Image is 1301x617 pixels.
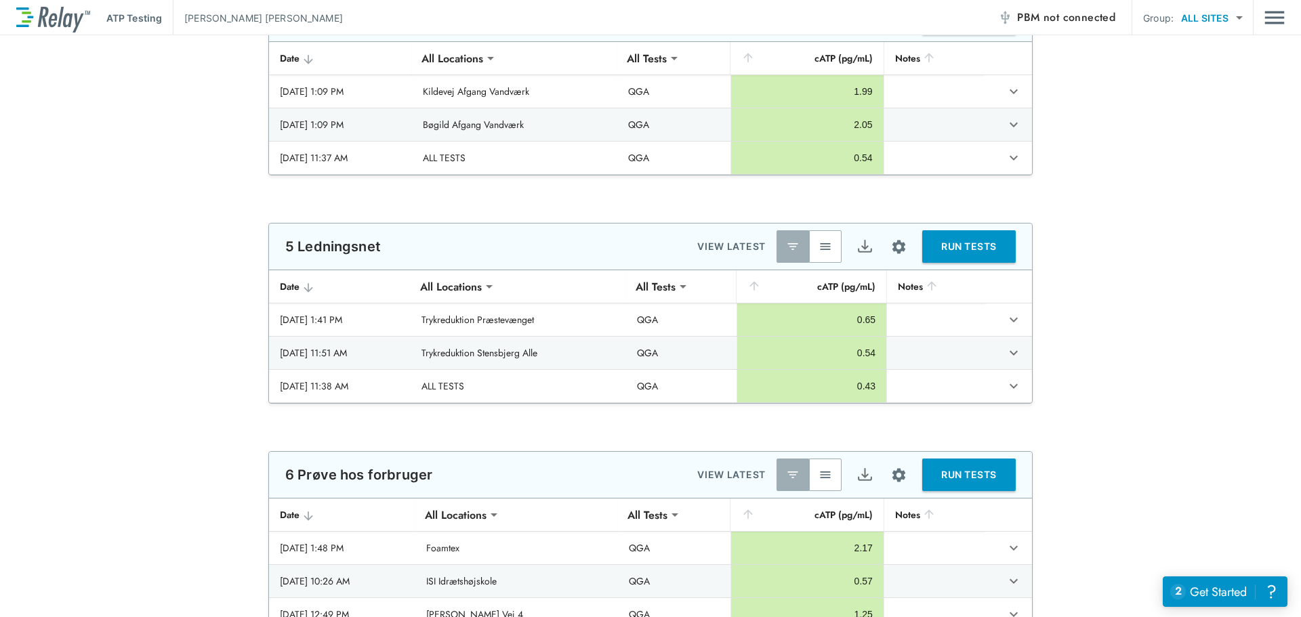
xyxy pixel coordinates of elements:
div: [DATE] 10:26 AM [280,574,405,588]
img: Drawer Icon [1264,5,1285,30]
th: Date [269,42,412,75]
div: [DATE] 11:37 AM [280,151,401,165]
button: RUN TESTS [922,230,1016,263]
img: Settings Icon [890,467,907,484]
p: VIEW LATEST [697,467,766,483]
img: Export Icon [856,467,873,484]
div: 1.99 [742,85,873,98]
button: expand row [1002,536,1025,559]
div: [DATE] 1:09 PM [280,85,401,98]
button: expand row [1002,113,1025,136]
button: Export [848,230,881,263]
td: QGA [617,142,730,174]
img: LuminUltra Relay [16,3,90,33]
button: Site setup [881,457,917,493]
td: Trykreduktion Præstevænget [411,303,626,336]
div: All Locations [412,45,493,72]
div: 0.65 [748,313,875,326]
span: not connected [1044,9,1115,25]
div: Notes [895,507,974,523]
div: cATP (pg/mL) [741,507,873,523]
div: [DATE] 11:51 AM [280,346,400,360]
img: Settings Icon [890,238,907,255]
td: QGA [618,532,730,564]
table: sticky table [269,270,1032,403]
img: Latest [786,468,800,482]
th: Date [269,270,411,303]
td: QGA [617,75,730,108]
table: sticky table [269,42,1032,175]
p: 5 Ledningsnet [285,238,381,255]
iframe: Resource center [1163,576,1287,607]
img: View All [819,240,832,253]
div: All Locations [411,273,491,300]
div: cATP (pg/mL) [747,278,875,295]
div: [DATE] 1:41 PM [280,313,400,326]
td: ALL TESTS [412,142,617,174]
th: Date [269,498,415,532]
div: Notes [898,278,974,295]
td: QGA [618,565,730,597]
span: PBM [1017,8,1115,27]
td: Kildevej Afgang Vandværk [412,75,617,108]
button: Export [848,459,881,491]
div: [DATE] 11:38 AM [280,379,400,393]
button: expand row [1002,570,1025,593]
td: Foamtex [415,532,618,564]
button: expand row [1002,341,1025,364]
td: ISI Idrætshøjskole [415,565,618,597]
button: expand row [1002,308,1025,331]
td: QGA [626,337,737,369]
div: 2.05 [742,118,873,131]
img: Latest [786,240,800,253]
img: Offline Icon [998,11,1012,24]
p: VIEW LATEST [697,238,766,255]
td: ALL TESTS [411,370,626,402]
td: Trykreduktion Stensbjerg Alle [411,337,626,369]
div: 0.43 [748,379,875,393]
div: 0.54 [742,151,873,165]
div: [DATE] 1:09 PM [280,118,401,131]
div: All Tests [618,501,677,528]
div: All Tests [617,45,676,72]
img: View All [819,468,832,482]
div: All Tests [626,273,685,300]
div: 0.57 [742,574,873,588]
button: expand row [1002,146,1025,169]
button: expand row [1002,375,1025,398]
p: Group: [1143,11,1174,25]
p: [PERSON_NAME] [PERSON_NAME] [184,11,343,25]
button: expand row [1002,80,1025,103]
p: 6 Prøve hos forbruger [285,467,432,483]
div: 2.17 [742,541,873,555]
button: Main menu [1264,5,1285,30]
td: QGA [626,303,737,336]
div: cATP (pg/mL) [741,50,873,66]
div: Notes [895,50,974,66]
button: PBM not connected [993,4,1121,31]
button: Site setup [881,229,917,265]
div: 0.54 [748,346,875,360]
div: [DATE] 1:48 PM [280,541,405,555]
td: QGA [626,370,737,402]
p: ATP Testing [106,11,162,25]
div: All Locations [415,501,496,528]
img: Export Icon [856,238,873,255]
button: RUN TESTS [922,459,1016,491]
td: QGA [617,108,730,141]
td: Bøgild Afgang Vandværk [412,108,617,141]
